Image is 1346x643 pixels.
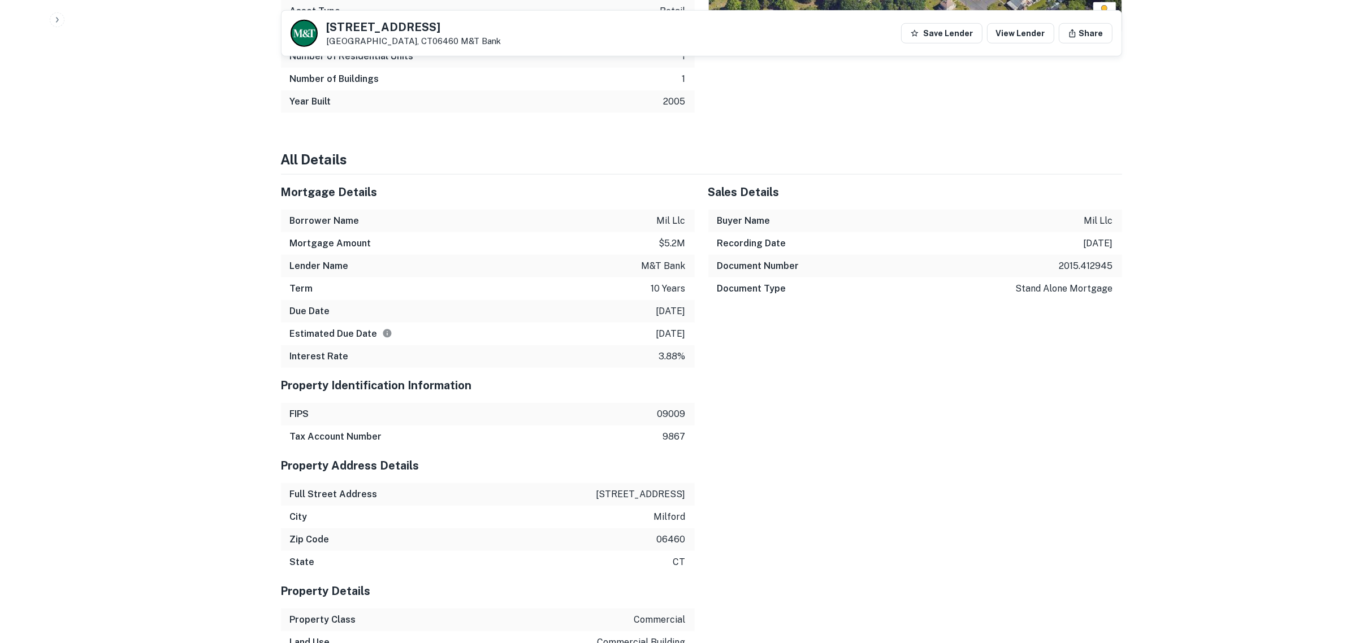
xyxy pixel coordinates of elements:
[290,72,379,86] h6: Number of Buildings
[290,214,360,228] h6: Borrower Name
[290,327,392,341] h6: Estimated Due Date
[1016,282,1113,296] p: stand alone mortgage
[290,95,331,108] h6: Year Built
[1093,2,1116,25] button: Drag Pegman onto the map to open Street View
[596,488,686,501] p: [STREET_ADDRESS]
[290,613,356,627] h6: Property Class
[290,430,382,444] h6: Tax Account Number
[901,23,983,44] button: Save Lender
[1059,23,1113,44] button: Share
[657,214,686,228] p: mil llc
[327,36,501,46] p: [GEOGRAPHIC_DATA], CT06460
[651,282,686,296] p: 10 years
[682,72,686,86] p: 1
[634,613,686,627] p: commercial
[1059,259,1113,273] p: 2015.412945
[281,149,1122,170] h4: All Details
[290,555,315,569] h6: State
[673,555,686,569] p: ct
[290,282,313,296] h6: Term
[987,23,1054,44] a: View Lender
[659,350,686,363] p: 3.88%
[382,328,392,338] svg: Estimate is based on a standard schedule for this type of loan.
[663,430,686,444] p: 9867
[708,184,1122,201] h5: Sales Details
[290,5,341,18] h6: Asset Type
[659,237,686,250] p: $5.2m
[281,583,695,599] h5: Property Details
[290,237,371,250] h6: Mortgage Amount
[281,184,695,201] h5: Mortgage Details
[717,259,799,273] h6: Document Number
[1289,553,1346,607] iframe: Chat Widget
[290,305,330,318] h6: Due Date
[281,377,695,394] h5: Property Identification Information
[290,407,309,421] h6: FIPS
[717,282,786,296] h6: Document Type
[290,259,349,273] h6: Lender Name
[290,488,378,501] h6: Full Street Address
[656,327,686,341] p: [DATE]
[664,95,686,108] p: 2005
[656,305,686,318] p: [DATE]
[717,214,771,228] h6: Buyer Name
[1084,237,1113,250] p: [DATE]
[717,237,786,250] h6: Recording Date
[642,259,686,273] p: m&t bank
[290,533,330,546] h6: Zip Code
[654,510,686,524] p: milford
[290,350,349,363] h6: Interest Rate
[461,36,501,46] a: M&T Bank
[281,457,695,474] h5: Property Address Details
[290,510,308,524] h6: City
[327,21,501,33] h5: [STREET_ADDRESS]
[657,407,686,421] p: 09009
[657,533,686,546] p: 06460
[1084,214,1113,228] p: mil llc
[660,5,686,18] p: retail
